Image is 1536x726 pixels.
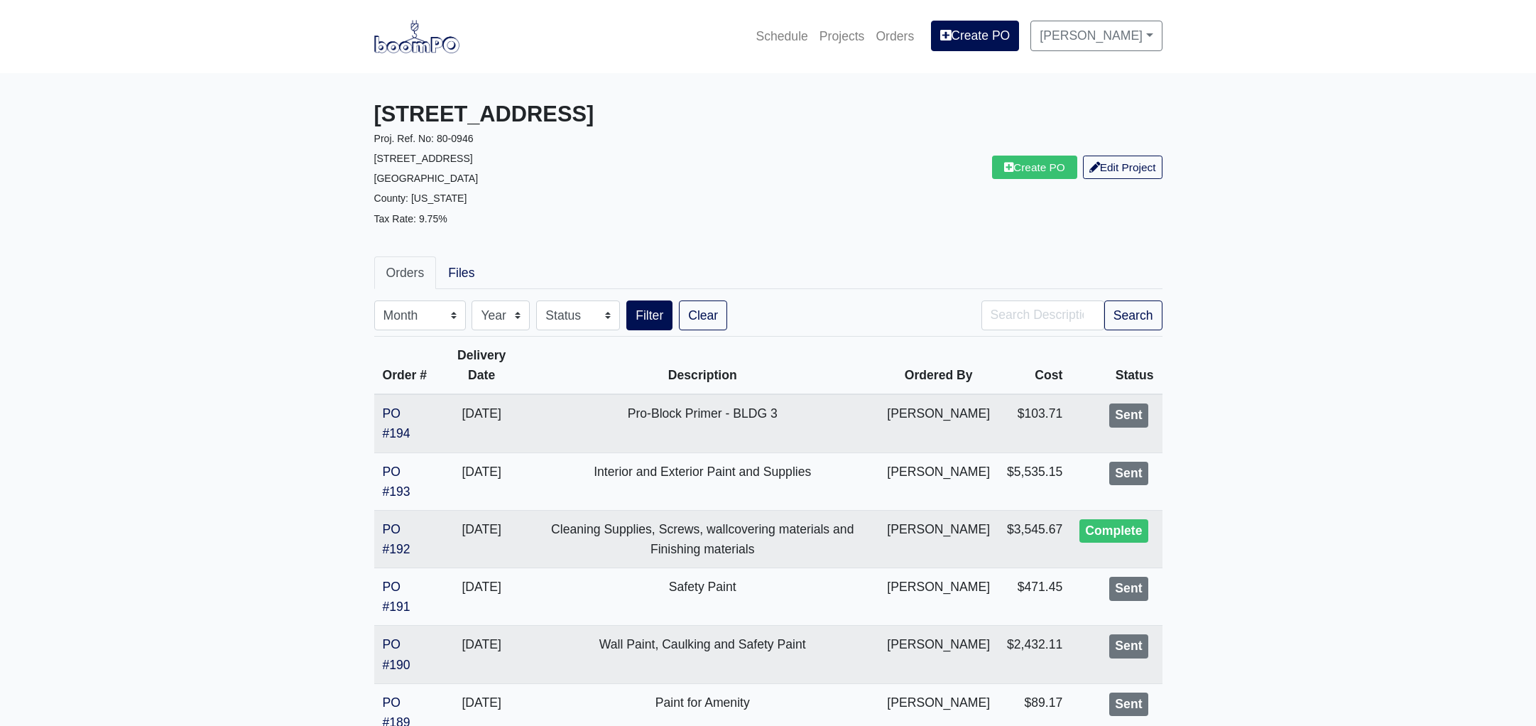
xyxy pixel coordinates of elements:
th: Delivery Date [437,337,526,395]
td: [PERSON_NAME] [878,568,998,626]
button: Search [1104,300,1162,330]
td: [PERSON_NAME] [878,626,998,683]
th: Description [526,337,878,395]
a: PO #190 [383,637,410,671]
th: Status [1071,337,1162,395]
div: Sent [1109,462,1148,486]
small: County: [US_STATE] [374,193,467,204]
img: boomPO [374,20,459,53]
a: [PERSON_NAME] [1030,21,1162,50]
a: Orders [870,21,920,52]
td: [PERSON_NAME] [878,394,998,453]
small: Tax Rate: 9.75% [374,213,447,224]
button: Filter [626,300,672,330]
a: Create PO [992,156,1077,179]
a: Schedule [750,21,813,52]
a: Files [436,256,486,289]
div: Sent [1109,577,1148,601]
input: Search [981,300,1104,330]
a: Create PO [931,21,1019,50]
a: PO #191 [383,580,410,614]
td: $5,535.15 [998,453,1071,510]
td: [DATE] [437,568,526,626]
small: [STREET_ADDRESS] [374,153,473,164]
h3: [STREET_ADDRESS] [374,102,758,128]
td: [PERSON_NAME] [878,453,998,510]
th: Cost [998,337,1071,395]
div: Sent [1109,634,1148,659]
div: Complete [1079,519,1148,543]
th: Order # [374,337,437,395]
td: [DATE] [437,626,526,683]
th: Ordered By [878,337,998,395]
td: $2,432.11 [998,626,1071,683]
td: Cleaning Supplies, Screws, wallcovering materials and Finishing materials [526,510,878,568]
td: [PERSON_NAME] [878,510,998,568]
a: Edit Project [1083,156,1162,179]
td: Safety Paint [526,568,878,626]
td: $103.71 [998,394,1071,453]
td: Pro-Block Primer - BLDG 3 [526,394,878,453]
a: Projects [814,21,871,52]
div: Sent [1109,693,1148,717]
a: Orders [374,256,437,289]
td: $3,545.67 [998,510,1071,568]
td: $471.45 [998,568,1071,626]
a: Clear [679,300,727,330]
td: [DATE] [437,453,526,510]
small: [GEOGRAPHIC_DATA] [374,173,479,184]
td: [DATE] [437,394,526,453]
a: PO #194 [383,406,410,440]
small: Proj. Ref. No: 80-0946 [374,133,474,144]
a: PO #192 [383,522,410,556]
td: Wall Paint, Caulking and Safety Paint [526,626,878,683]
div: Sent [1109,403,1148,428]
td: [DATE] [437,510,526,568]
td: Interior and Exterior Paint and Supplies [526,453,878,510]
a: PO #193 [383,465,410,499]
